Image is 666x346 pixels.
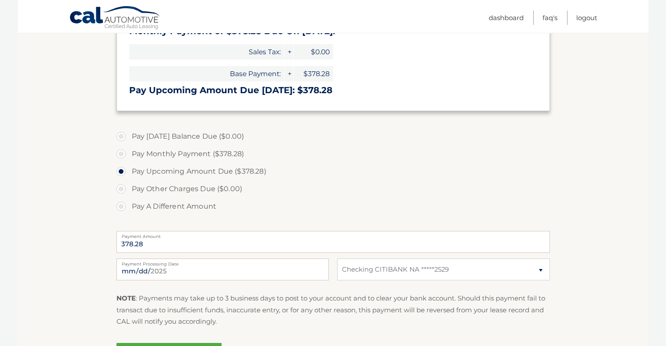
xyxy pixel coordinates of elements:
label: Payment Amount [116,231,550,238]
h3: Pay Upcoming Amount Due [DATE]: $378.28 [129,85,537,96]
label: Pay A Different Amount [116,198,550,215]
input: Payment Date [116,259,329,280]
span: $0.00 [294,44,333,59]
label: Pay Monthly Payment ($378.28) [116,145,550,163]
span: + [285,44,293,59]
span: Sales Tax: [129,44,284,59]
label: Pay [DATE] Balance Due ($0.00) [116,128,550,145]
input: Payment Amount [116,231,550,253]
label: Pay Upcoming Amount Due ($378.28) [116,163,550,180]
strong: NOTE [116,294,136,302]
a: FAQ's [543,10,557,25]
a: Cal Automotive [69,6,161,31]
p: : Payments may take up to 3 business days to post to your account and to clear your bank account.... [116,293,550,327]
span: $378.28 [294,66,333,81]
a: Logout [576,10,597,25]
span: + [285,66,293,81]
span: Base Payment: [129,66,284,81]
label: Pay Other Charges Due ($0.00) [116,180,550,198]
a: Dashboard [489,10,524,25]
label: Payment Processing Date [116,259,329,266]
